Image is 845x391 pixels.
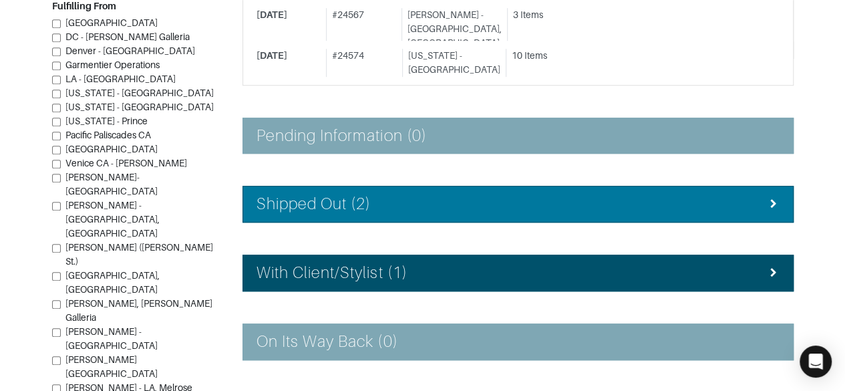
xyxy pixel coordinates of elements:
[65,45,195,56] span: Denver - [GEOGRAPHIC_DATA]
[65,200,160,239] span: [PERSON_NAME] - [GEOGRAPHIC_DATA], [GEOGRAPHIC_DATA]
[65,17,158,28] span: [GEOGRAPHIC_DATA]
[52,244,61,253] input: [PERSON_NAME] ([PERSON_NAME] St.)
[65,298,212,323] span: [PERSON_NAME], [PERSON_NAME] Galleria
[52,202,61,211] input: [PERSON_NAME] - [GEOGRAPHIC_DATA], [GEOGRAPHIC_DATA]
[401,8,502,50] div: [PERSON_NAME] - [GEOGRAPHIC_DATA], [GEOGRAPHIC_DATA]
[257,126,427,146] h4: Pending Information (0)
[52,19,61,28] input: [GEOGRAPHIC_DATA]
[65,102,214,112] span: [US_STATE] - [GEOGRAPHIC_DATA]
[65,242,213,267] span: [PERSON_NAME] ([PERSON_NAME] St.)
[52,146,61,154] input: [GEOGRAPHIC_DATA]
[257,50,287,61] span: [DATE]
[257,332,398,352] h4: On Its Way Back (0)
[52,300,61,309] input: [PERSON_NAME], [PERSON_NAME] Galleria
[52,90,61,98] input: [US_STATE] - [GEOGRAPHIC_DATA]
[65,270,160,295] span: [GEOGRAPHIC_DATA], [GEOGRAPHIC_DATA]
[65,354,158,379] span: [PERSON_NAME][GEOGRAPHIC_DATA]
[52,174,61,182] input: [PERSON_NAME]-[GEOGRAPHIC_DATA]
[52,328,61,337] input: [PERSON_NAME] - [GEOGRAPHIC_DATA]
[513,8,770,22] div: 3 Items
[65,31,190,42] span: DC - [PERSON_NAME] Galleria
[65,144,158,154] span: [GEOGRAPHIC_DATA]
[257,9,287,20] span: [DATE]
[52,61,61,70] input: Garmentier Operations
[65,74,176,84] span: LA - [GEOGRAPHIC_DATA]
[257,194,371,214] h4: Shipped Out (2)
[257,263,407,283] h4: With Client/Stylist (1)
[52,272,61,281] input: [GEOGRAPHIC_DATA], [GEOGRAPHIC_DATA]
[800,346,832,378] div: Open Intercom Messenger
[326,49,397,77] div: # 24574
[65,59,160,70] span: Garmentier Operations
[52,160,61,168] input: Venice CA - [PERSON_NAME]
[65,130,151,140] span: Pacific Paliscades CA
[52,76,61,84] input: LA - [GEOGRAPHIC_DATA]
[52,356,61,365] input: [PERSON_NAME][GEOGRAPHIC_DATA]
[402,49,500,77] div: [US_STATE] - [GEOGRAPHIC_DATA]
[65,88,214,98] span: [US_STATE] - [GEOGRAPHIC_DATA]
[52,132,61,140] input: Pacific Paliscades CA
[52,47,61,56] input: Denver - [GEOGRAPHIC_DATA]
[52,33,61,42] input: DC - [PERSON_NAME] Galleria
[65,158,187,168] span: Venice CA - [PERSON_NAME]
[65,326,158,351] span: [PERSON_NAME] - [GEOGRAPHIC_DATA]
[65,116,148,126] span: [US_STATE] - Prince
[52,104,61,112] input: [US_STATE] - [GEOGRAPHIC_DATA]
[52,118,61,126] input: [US_STATE] - Prince
[326,8,396,50] div: # 24567
[65,172,158,197] span: [PERSON_NAME]-[GEOGRAPHIC_DATA]
[512,49,770,63] div: 10 Items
